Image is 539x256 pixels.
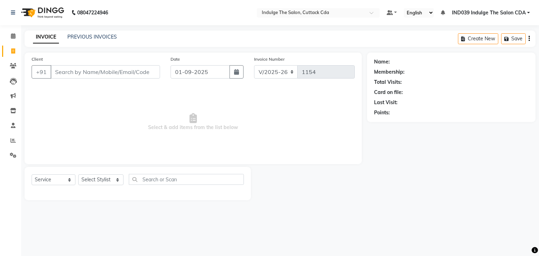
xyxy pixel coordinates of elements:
label: Client [32,56,43,62]
img: logo [18,3,66,22]
a: INVOICE [33,31,59,43]
button: Create New [458,33,498,44]
div: Membership: [374,68,405,76]
div: Points: [374,109,390,116]
div: Card on file: [374,89,403,96]
button: +91 [32,65,51,79]
span: Select & add items from the list below [32,87,355,157]
input: Search or Scan [129,174,244,185]
div: Total Visits: [374,79,402,86]
b: 08047224946 [77,3,108,22]
input: Search by Name/Mobile/Email/Code [51,65,160,79]
a: PREVIOUS INVOICES [67,34,117,40]
label: Date [171,56,180,62]
button: Save [501,33,526,44]
span: IND039 Indulge The Salon CDA [452,9,526,16]
div: Last Visit: [374,99,398,106]
label: Invoice Number [254,56,285,62]
div: Name: [374,58,390,66]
